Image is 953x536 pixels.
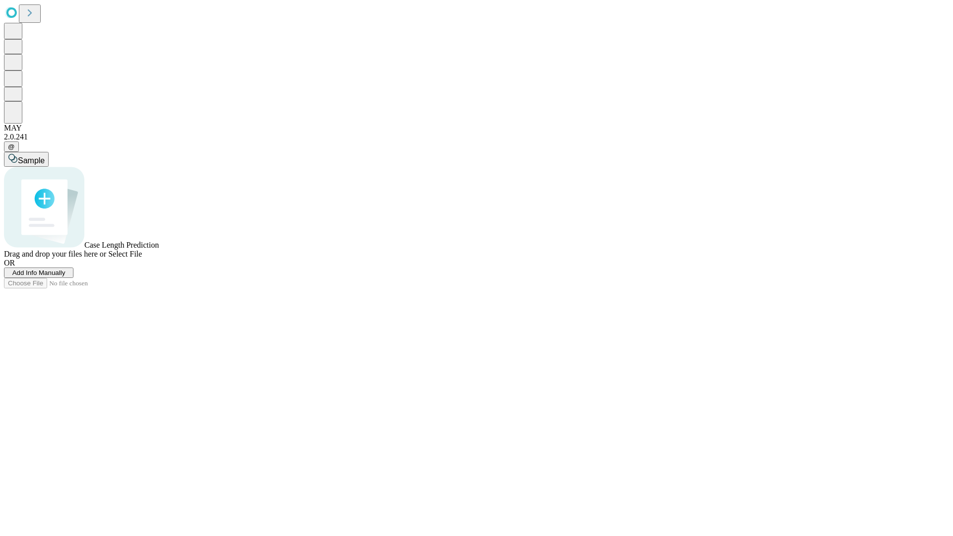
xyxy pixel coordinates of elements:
span: OR [4,259,15,267]
div: MAY [4,124,949,133]
span: @ [8,143,15,150]
span: Add Info Manually [12,269,66,276]
button: Add Info Manually [4,268,73,278]
span: Drag and drop your files here or [4,250,106,258]
span: Case Length Prediction [84,241,159,249]
span: Select File [108,250,142,258]
span: Sample [18,156,45,165]
button: @ [4,141,19,152]
div: 2.0.241 [4,133,949,141]
button: Sample [4,152,49,167]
